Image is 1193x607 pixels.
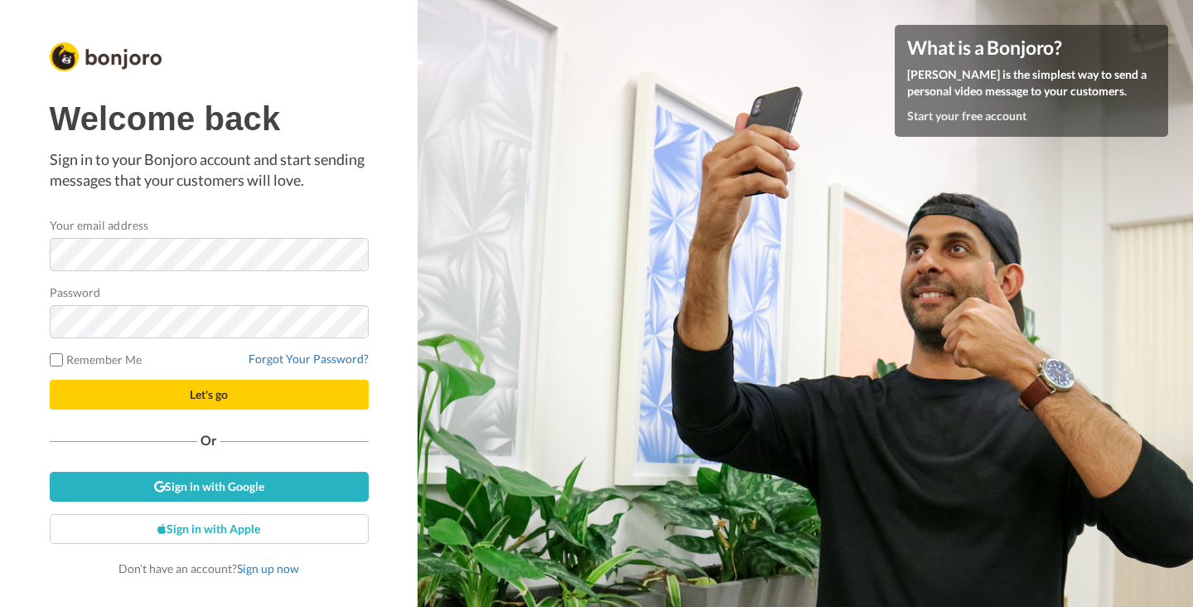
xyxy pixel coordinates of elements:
span: Or [197,435,220,446]
h4: What is a Bonjoro? [907,37,1156,58]
span: Don’t have an account? [118,561,299,575]
input: Remember Me [50,353,63,367]
p: Sign in to your Bonjoro account and start sending messages that your customers will love. [50,149,369,192]
label: Password [50,284,101,301]
label: Remember Me [50,351,142,368]
a: Forgot Your Password? [249,352,369,366]
label: Your email address [50,216,148,234]
button: Let's go [50,380,369,410]
p: [PERSON_NAME] is the simplest way to send a personal video message to your customers. [907,66,1156,100]
a: Sign up now [237,561,299,575]
span: Let's go [190,387,228,401]
a: Start your free account [907,109,1026,123]
a: Sign in with Google [50,472,369,502]
a: Sign in with Apple [50,514,369,544]
h1: Welcome back [50,100,369,137]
